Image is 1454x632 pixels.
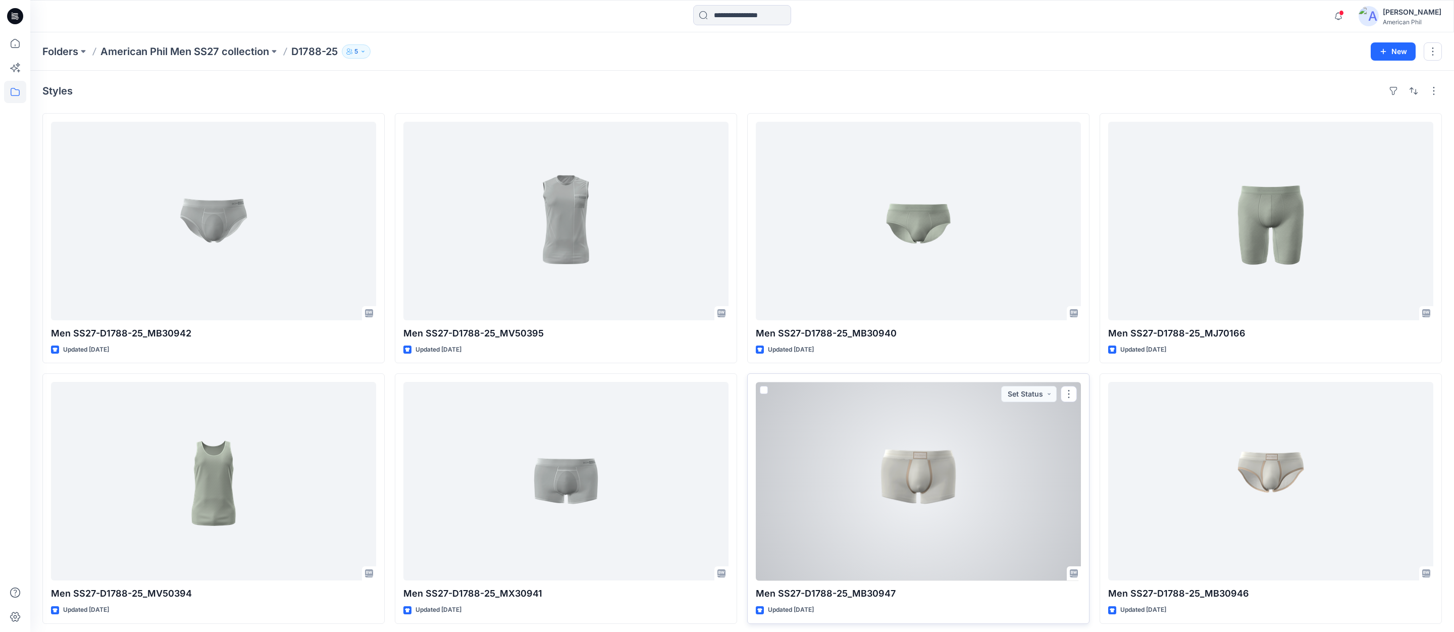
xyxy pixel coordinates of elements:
[63,345,109,355] p: Updated [DATE]
[51,122,376,320] a: Men SS27-D1788-25_MB30942
[756,326,1081,341] p: Men SS27-D1788-25_MB30940
[1108,122,1433,320] a: Men SS27-D1788-25_MJ70166
[342,44,371,59] button: 5
[1383,18,1441,26] div: American Phil
[51,382,376,580] a: Men SS27-D1788-25_MV50394
[1108,382,1433,580] a: Men SS27-D1788-25_MB30946
[1120,345,1166,355] p: Updated [DATE]
[1120,605,1166,615] p: Updated [DATE]
[354,46,358,57] p: 5
[756,122,1081,320] a: Men SS27-D1788-25_MB30940
[403,587,729,601] p: Men SS27-D1788-25_MX30941
[416,345,461,355] p: Updated [DATE]
[1383,6,1441,18] div: [PERSON_NAME]
[291,44,338,59] p: D1788-25
[756,382,1081,580] a: Men SS27-D1788-25_MB30947
[1108,326,1433,341] p: Men SS27-D1788-25_MJ70166
[100,44,269,59] a: American Phil Men SS27 collection
[1371,42,1416,61] button: New
[416,605,461,615] p: Updated [DATE]
[63,605,109,615] p: Updated [DATE]
[51,587,376,601] p: Men SS27-D1788-25_MV50394
[42,44,78,59] a: Folders
[756,587,1081,601] p: Men SS27-D1788-25_MB30947
[42,85,73,97] h4: Styles
[768,345,814,355] p: Updated [DATE]
[403,326,729,341] p: Men SS27-D1788-25_MV50395
[403,382,729,580] a: Men SS27-D1788-25_MX30941
[51,326,376,341] p: Men SS27-D1788-25_MB30942
[403,122,729,320] a: Men SS27-D1788-25_MV50395
[768,605,814,615] p: Updated [DATE]
[1108,587,1433,601] p: Men SS27-D1788-25_MB30946
[1359,6,1379,26] img: avatar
